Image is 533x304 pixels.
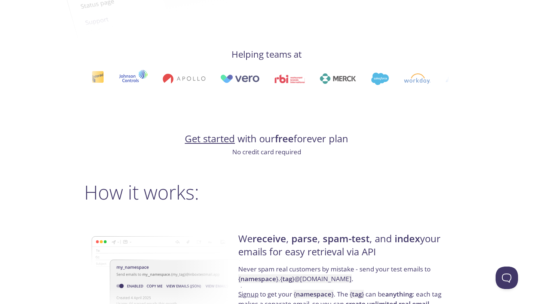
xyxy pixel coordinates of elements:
[320,73,356,84] img: merck
[496,267,518,289] iframe: Help Scout Beacon - Open
[385,290,413,298] strong: anything
[220,75,260,83] img: vero
[323,232,370,245] strong: spam-test
[84,147,449,157] p: No credit card required
[185,132,235,145] a: Get started
[119,70,148,88] img: johnsoncontrols
[84,133,449,145] h4: with our forever plan
[275,132,294,145] strong: free
[404,73,431,84] img: workday
[84,48,449,60] h4: Helping teams at
[371,73,389,85] img: salesforce
[238,232,447,264] h4: We , , , and your emails for easy retrieval via API
[296,290,331,298] strong: namespace
[294,290,334,298] code: { }
[241,274,276,283] strong: namespace
[352,290,362,298] strong: tag
[275,75,305,83] img: rbi
[84,181,449,203] h2: How it works:
[291,232,318,245] strong: parse
[252,232,286,245] strong: receive
[238,274,352,283] code: { } . { } @[DOMAIN_NAME]
[163,73,205,84] img: apollo
[395,232,420,245] strong: index
[350,290,364,298] code: { }
[238,290,258,298] a: Signup
[238,264,447,289] p: Never spam real customers by mistake - send your test emails to .
[282,274,292,283] strong: tag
